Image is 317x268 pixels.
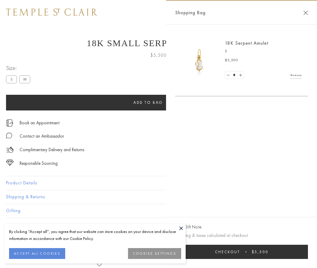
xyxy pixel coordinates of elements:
[133,100,163,105] span: Add to bag
[6,176,311,190] button: Product Details
[303,11,308,15] button: Close Shopping Bag
[237,72,243,79] a: Set quantity to 2
[20,132,64,140] div: Contact an Ambassador
[215,249,240,254] span: Checkout
[175,9,206,17] span: Shopping Bag
[175,223,201,231] button: Add Gift Note
[20,160,58,167] div: Responsible Sourcing
[290,72,302,78] a: Remove
[225,40,268,46] a: 18K Serpent Amulet
[225,48,302,54] p: S
[6,204,311,218] button: Gifting
[6,132,12,139] img: MessageIcon-01_2.svg
[20,120,59,126] a: Book an Appointment
[9,248,65,259] button: ACCEPT ALL COOKIES
[6,8,97,16] img: Temple St. Clair
[128,248,181,259] button: COOKIES SETTINGS
[175,232,308,239] p: Shipping & taxes calculated at checkout
[19,75,30,83] label: M
[181,42,217,78] img: P51836-E11SERPPV
[225,72,231,79] a: Set quantity to 0
[9,228,181,242] div: By clicking “Accept all”, you agree that our website can store cookies on your device and disclos...
[6,75,17,83] label: S
[6,63,33,73] span: Size:
[150,51,167,59] span: $5,500
[6,160,14,166] img: icon_sourcing.svg
[6,38,311,48] h1: 18K Small Serpent Amulet
[6,120,13,126] img: icon_appointment.svg
[6,146,14,154] img: icon_delivery.svg
[175,245,308,259] button: Checkout $5,500
[20,146,84,154] p: Complimentary Delivery and Returns
[6,95,290,110] button: Add to bag
[225,57,238,63] span: $5,500
[252,249,268,254] span: $5,500
[6,190,311,204] button: Shipping & Returns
